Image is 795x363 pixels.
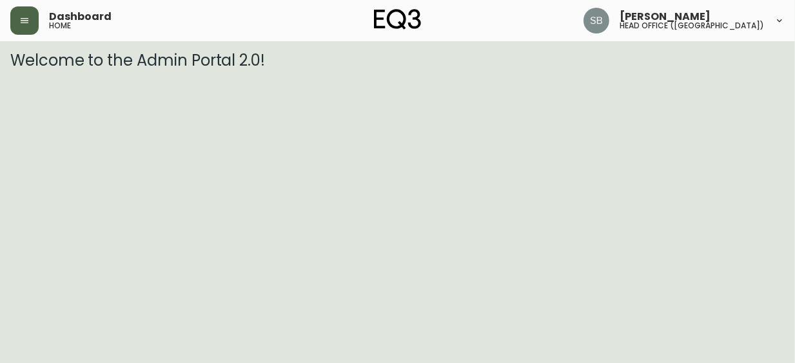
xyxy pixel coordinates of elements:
[49,22,71,30] h5: home
[584,8,609,33] img: 85855414dd6b989d32b19e738a67d5b5
[620,22,764,30] h5: head office ([GEOGRAPHIC_DATA])
[620,12,711,22] span: [PERSON_NAME]
[374,9,422,30] img: logo
[49,12,112,22] span: Dashboard
[10,51,785,70] h3: Welcome to the Admin Portal 2.0!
